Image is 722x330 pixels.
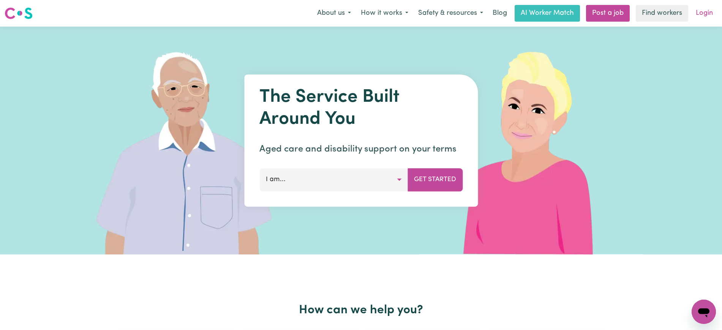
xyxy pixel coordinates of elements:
button: Safety & resources [413,5,488,21]
button: Get Started [408,168,463,191]
button: How it works [356,5,413,21]
a: Login [691,5,717,22]
img: Careseekers logo [5,6,33,20]
p: Aged care and disability support on your terms [259,142,463,156]
a: Careseekers logo [5,5,33,22]
a: Post a job [586,5,630,22]
a: Blog [488,5,512,22]
button: About us [312,5,356,21]
button: I am... [259,168,408,191]
a: Find workers [636,5,688,22]
h1: The Service Built Around You [259,87,463,130]
iframe: Button to launch messaging window [692,300,716,324]
h2: How can we help you? [115,303,607,317]
a: AI Worker Match [515,5,580,22]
